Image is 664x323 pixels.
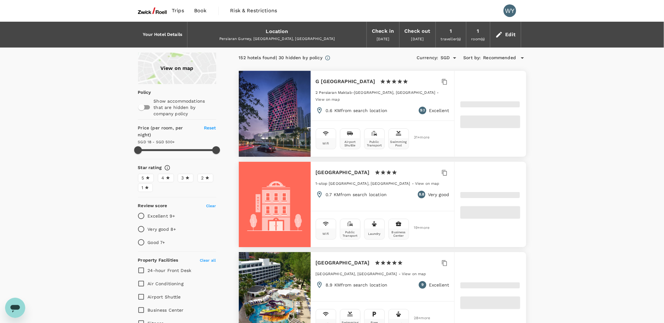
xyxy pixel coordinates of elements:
span: 9.1 [420,107,425,114]
h6: Star rating [138,164,162,171]
div: WY [504,4,516,17]
p: 8.9 KM from search location [326,282,388,288]
span: 3 [182,175,184,181]
span: [DATE] [411,37,424,41]
span: [DATE] [377,37,390,41]
img: ZwickRoell Pte. Ltd. [138,4,167,18]
h6: [GEOGRAPHIC_DATA] [316,258,370,267]
p: Excellent [429,107,449,114]
span: traveller(s) [441,37,461,41]
h6: G [GEOGRAPHIC_DATA] [316,77,375,86]
p: Very good [428,191,449,198]
iframe: Button to launch messaging window [5,298,25,318]
span: Clear [206,204,216,208]
div: Check out [405,27,430,36]
div: Airport Shuttle [342,140,359,147]
span: 19 + more [414,226,424,230]
div: Public Transport [366,140,383,147]
span: 4 [162,175,165,181]
h6: Your Hotel Details [143,31,182,38]
span: 9 [422,282,424,288]
span: [GEOGRAPHIC_DATA], [GEOGRAPHIC_DATA] [316,272,397,276]
span: Air Conditioning [148,281,183,286]
span: - [412,181,415,186]
span: 1 [142,184,143,191]
p: Excellent [429,282,449,288]
div: 152 hotels found | 30 hidden by policy [239,54,323,61]
div: Laundry [368,232,381,235]
span: - [399,272,402,276]
div: Swimming Pool [390,140,407,147]
h6: [GEOGRAPHIC_DATA] [316,168,370,177]
span: 28 + more [414,316,424,320]
span: View on map [402,272,426,276]
div: Location [266,27,288,36]
span: 2 [201,175,204,181]
div: Business Center [390,230,407,237]
p: Policy [138,89,142,95]
div: Check in [372,27,394,36]
a: View on map [316,97,340,102]
p: Excellent 9+ [148,213,175,219]
span: Clear all [200,258,216,263]
span: Airport Shuttle [148,294,181,299]
a: View on map [402,271,426,276]
span: Book [194,7,207,14]
div: Persiaran Gurney, [GEOGRAPHIC_DATA], [GEOGRAPHIC_DATA] [193,36,361,42]
span: Risk & Restrictions [230,7,277,14]
h6: Property Facilities [138,257,178,264]
p: Show accommodations that are hidden by company policy [154,98,216,117]
div: 1 [477,27,479,36]
a: View on map [138,53,216,84]
span: 1-stop [GEOGRAPHIC_DATA], [GEOGRAPHIC_DATA] [316,181,410,186]
span: Trips [172,7,184,14]
div: Edit [505,30,516,39]
span: Business Center [148,308,184,313]
span: 2 Persiaran Maktab-[GEOGRAPHIC_DATA], [GEOGRAPHIC_DATA] [316,90,436,95]
span: room(s) [471,37,485,41]
h6: Price (per room, per night) [138,125,197,139]
span: SGD 18 - SGD 500+ [138,140,175,144]
span: 8.8 [419,191,424,198]
div: Wifi [323,142,329,145]
a: View on map [415,181,440,186]
svg: Star ratings are awarded to properties to represent the quality of services, facilities, and amen... [164,165,170,171]
div: Wifi [323,232,329,235]
h6: Sort by : [464,54,481,61]
div: Public Transport [342,230,359,237]
span: Reset [204,125,216,130]
button: Open [450,54,459,62]
h6: Review score [138,202,167,209]
span: 24-hour Front Desk [148,268,192,273]
span: 5 [142,175,144,181]
p: 0.6 KM from search location [326,107,388,114]
div: 1 [450,27,452,36]
span: Recommended [483,54,516,61]
h6: Currency : [417,54,438,61]
p: 0.7 KM from search location [326,191,387,198]
p: Very good 8+ [148,226,176,232]
span: - [437,90,439,95]
p: Good 7+ [148,239,165,246]
span: 31 + more [414,135,424,139]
